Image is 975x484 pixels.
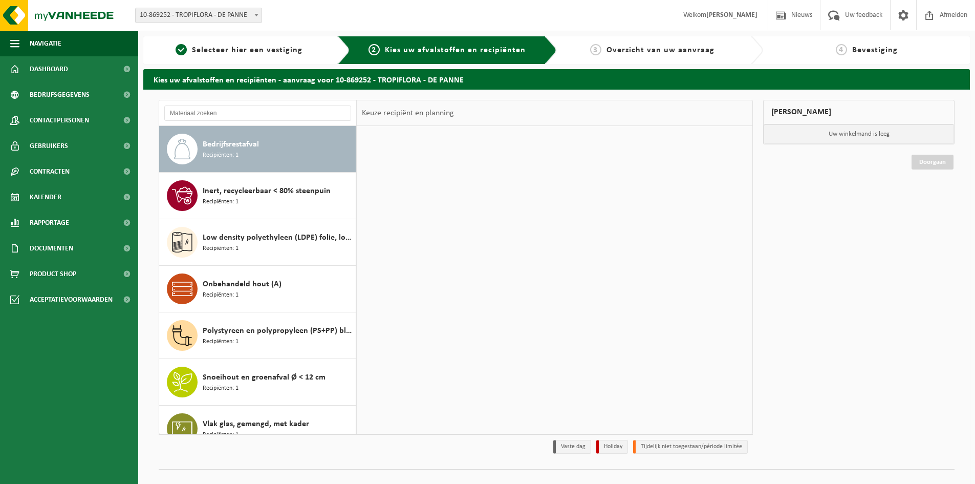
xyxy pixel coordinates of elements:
[143,69,970,89] h2: Kies uw afvalstoffen en recipiënten - aanvraag voor 10-869252 - TROPIFLORA - DE PANNE
[706,11,757,19] strong: [PERSON_NAME]
[836,44,847,55] span: 4
[606,46,714,54] span: Overzicht van uw aanvraag
[159,219,356,266] button: Low density polyethyleen (LDPE) folie, los, naturel Recipiënten: 1
[136,8,262,23] span: 10-869252 - TROPIFLORA - DE PANNE
[203,138,259,151] span: Bedrijfsrestafval
[164,106,351,121] input: Materiaal zoeken
[357,100,459,126] div: Keuze recipiënt en planning
[203,418,309,430] span: Vlak glas, gemengd, met kader
[30,261,76,287] span: Product Shop
[203,290,239,300] span: Recipiënten: 1
[159,173,356,219] button: Inert, recycleerbaar < 80% steenpuin Recipiënten: 1
[30,236,73,261] span: Documenten
[203,325,353,337] span: Polystyreen en polypropyleen (PS+PP) bloempotten en plantentrays gemengd
[633,440,748,454] li: Tijdelijk niet toegestaan/période limitée
[764,124,954,144] p: Uw winkelmand is leeg
[596,440,628,454] li: Holiday
[159,266,356,312] button: Onbehandeld hout (A) Recipiënten: 1
[385,46,526,54] span: Kies uw afvalstoffen en recipiënten
[30,31,61,56] span: Navigatie
[203,185,331,197] span: Inert, recycleerbaar < 80% steenpuin
[852,46,898,54] span: Bevestiging
[203,197,239,207] span: Recipiënten: 1
[176,44,187,55] span: 1
[203,384,239,393] span: Recipiënten: 1
[30,82,90,108] span: Bedrijfsgegevens
[553,440,591,454] li: Vaste dag
[135,8,262,23] span: 10-869252 - TROPIFLORA - DE PANNE
[203,151,239,160] span: Recipiënten: 1
[203,371,326,384] span: Snoeihout en groenafval Ø < 12 cm
[203,337,239,347] span: Recipiënten: 1
[912,155,954,170] a: Doorgaan
[30,108,89,133] span: Contactpersonen
[159,312,356,359] button: Polystyreen en polypropyleen (PS+PP) bloempotten en plantentrays gemengd Recipiënten: 1
[203,232,353,244] span: Low density polyethyleen (LDPE) folie, los, naturel
[30,56,68,82] span: Dashboard
[203,244,239,254] span: Recipiënten: 1
[203,430,239,440] span: Recipiënten: 1
[30,210,69,236] span: Rapportage
[192,46,302,54] span: Selecteer hier een vestiging
[159,406,356,452] button: Vlak glas, gemengd, met kader Recipiënten: 1
[148,44,330,56] a: 1Selecteer hier een vestiging
[763,100,955,124] div: [PERSON_NAME]
[369,44,380,55] span: 2
[30,287,113,312] span: Acceptatievoorwaarden
[30,159,70,184] span: Contracten
[203,278,281,290] span: Onbehandeld hout (A)
[590,44,601,55] span: 3
[159,359,356,406] button: Snoeihout en groenafval Ø < 12 cm Recipiënten: 1
[159,126,356,173] button: Bedrijfsrestafval Recipiënten: 1
[30,184,61,210] span: Kalender
[30,133,68,159] span: Gebruikers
